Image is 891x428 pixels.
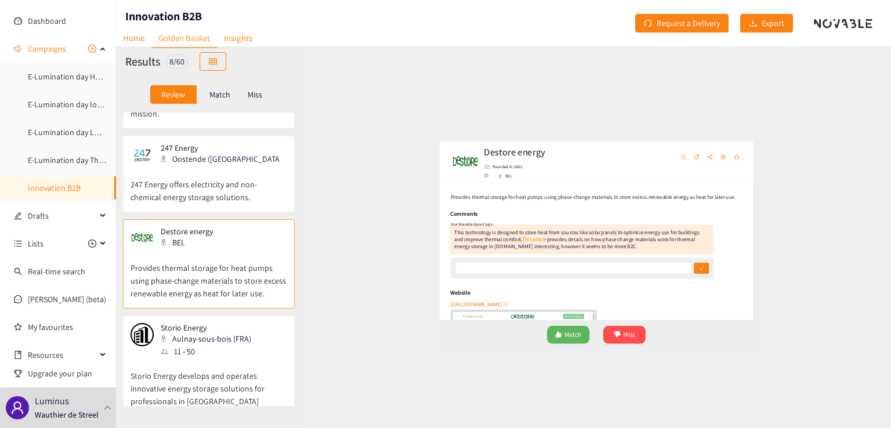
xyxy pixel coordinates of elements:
[830,97,839,107] span: star
[644,19,652,28] span: redo
[14,369,22,378] span: trophy
[762,97,771,107] span: tag
[635,14,729,32] button: redoRequest a Delivery
[348,188,395,206] h6: Comments
[217,29,259,47] a: Insights
[348,322,383,340] h6: Website
[161,143,279,153] p: 247 Energy
[406,81,509,104] h2: Destore energy
[131,250,287,300] p: Provides thermal storage for heat pumps using phase-change materials to store excess renewable en...
[430,129,477,139] div: BEL
[762,17,784,30] span: Export
[349,164,832,176] span: Provides thermal storage for heat pumps using phase-change materials to store excess renewable en...
[356,223,771,259] div: This technology is designed to store heat from sources like solar panels to optimize energy use f...
[14,240,22,248] span: unordered-list
[28,155,144,165] a: E-Lumination day Thermal Energy
[35,408,99,421] p: Wauthier de Streel
[513,387,585,418] button: likeMatch
[542,393,572,411] span: Match
[626,396,638,409] span: dislike
[125,8,202,24] h1: Innovation B2B
[470,235,512,247] a: This article
[749,19,757,28] span: download
[28,37,66,60] span: Campaigns
[28,183,81,193] a: Innovation B2B
[756,93,777,111] button: tag
[28,343,96,367] span: Resources
[131,143,154,166] img: Snapshot of the company's website
[420,113,470,123] p: Founded in: 2021
[116,29,151,47] a: Home
[824,93,845,111] button: star
[131,323,154,346] img: Snapshot of the company's website
[28,294,106,304] a: [PERSON_NAME] (beta)
[28,266,85,277] a: Real-time search
[657,17,720,30] span: Request a Delivery
[161,332,258,345] div: Aulnay-sous-bois (FRA)
[28,127,107,137] a: E-Lumination day LDES
[739,97,748,107] span: unordered-list
[125,53,160,70] h2: Results
[406,129,421,136] a: website
[740,14,793,32] button: downloadExport
[14,45,22,53] span: sound
[406,113,470,123] li: Founded in year
[161,236,220,249] div: BEL
[131,166,287,204] p: 247 Energy offers electricity and non-chemical energy storage solutions.
[28,71,233,82] a: E-Lumination day Heavy Mobility and logistics electrification
[14,351,22,359] span: book
[161,153,286,165] div: Oostende ([GEOGRAPHIC_DATA])
[35,394,69,408] p: Luminus
[733,93,754,111] button: unordered-list
[151,29,217,48] a: Golden Basket
[200,52,226,71] button: table
[131,358,287,408] p: Storio Energy develops and operates innovative energy storage solutions for professionals in [GEO...
[28,362,107,385] span: Upgrade your plan
[209,57,217,67] span: table
[28,315,107,339] a: My favourites
[350,342,448,360] button: [URL][DOMAIN_NAME]
[348,211,420,220] i: Your Novable Expert says
[608,387,680,418] button: dislikeMiss
[28,16,66,26] a: Dashboard
[14,212,22,220] span: edit
[642,393,662,411] span: Miss
[161,90,185,99] p: Review
[88,45,96,53] span: plus-circle
[161,345,258,358] div: 11 - 50
[88,240,96,248] span: plus-circle
[526,396,538,409] span: like
[10,401,24,415] span: user
[801,93,822,111] button: eye
[351,87,397,133] img: Company Logo
[28,232,44,255] span: Lists
[28,204,96,227] span: Drafts
[161,323,251,332] p: Storio Energy
[350,344,437,358] span: [URL][DOMAIN_NAME]
[161,227,213,236] p: Destore energy
[770,286,778,295] span: check
[209,90,230,99] p: Match
[833,372,891,428] iframe: Chat Widget
[131,227,154,250] img: Snapshot of the company's website
[778,93,799,111] button: share-alt
[248,90,262,99] p: Miss
[807,97,816,107] span: eye
[833,372,891,428] div: Widget de chat
[784,97,794,107] span: share-alt
[28,99,172,110] a: E-Lumination day local energy production
[166,55,188,68] div: 8 / 60
[762,281,787,299] button: check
